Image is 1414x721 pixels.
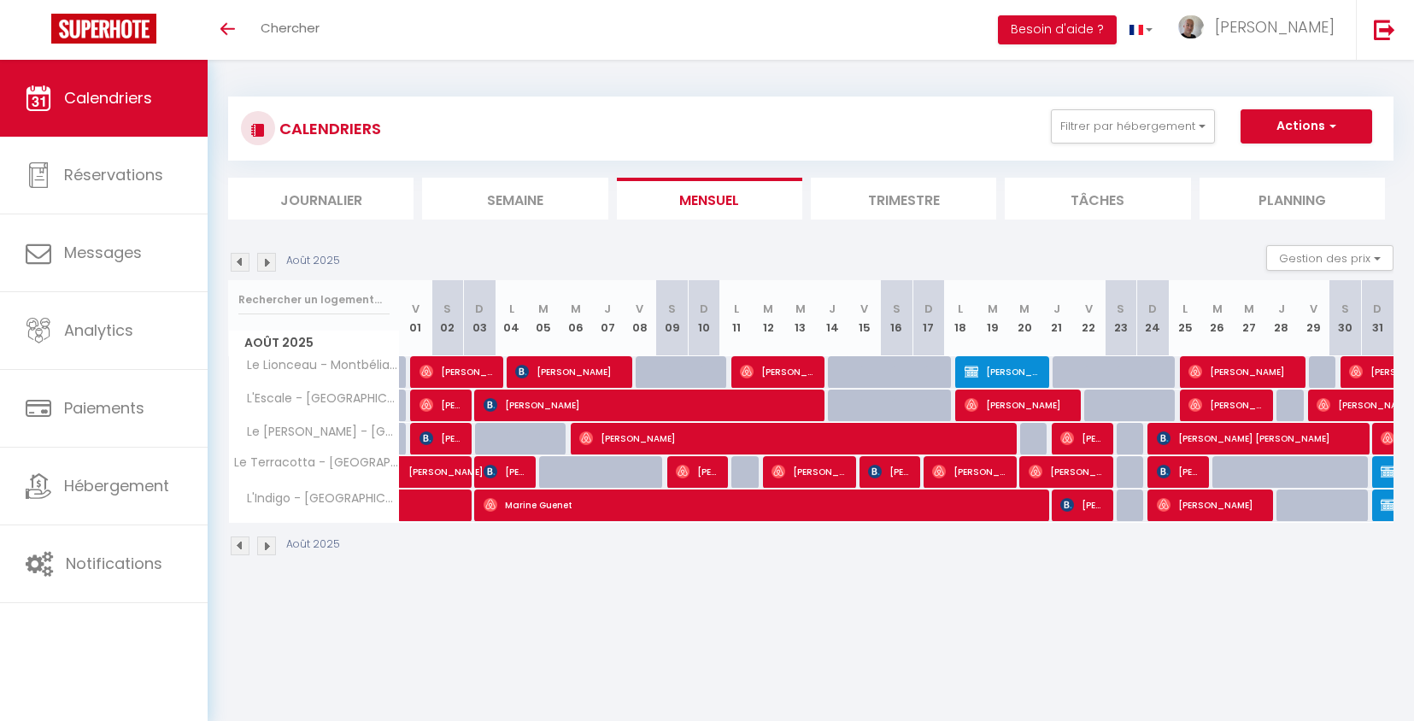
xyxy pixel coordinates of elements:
th: 15 [848,280,881,356]
th: 03 [464,280,496,356]
span: [PERSON_NAME] [420,389,463,421]
abbr: D [924,301,933,317]
th: 02 [431,280,464,356]
abbr: M [795,301,806,317]
th: 25 [1169,280,1201,356]
a: [PERSON_NAME] [400,456,432,489]
span: L'Escale - [GEOGRAPHIC_DATA] [232,390,402,408]
button: Filtrer par hébergement [1051,109,1215,144]
abbr: J [829,301,836,317]
th: 11 [720,280,753,356]
span: [PERSON_NAME] [1188,389,1264,421]
abbr: S [443,301,451,317]
th: 29 [1297,280,1329,356]
th: 28 [1265,280,1298,356]
th: 20 [1009,280,1041,356]
span: [PERSON_NAME] [420,355,496,388]
th: 06 [560,280,592,356]
th: 21 [1041,280,1073,356]
span: [PERSON_NAME] [579,422,1012,454]
span: [PERSON_NAME] [PERSON_NAME] [1157,422,1363,454]
th: 05 [528,280,560,356]
span: [PERSON_NAME] [484,455,527,488]
th: 27 [1233,280,1265,356]
abbr: S [668,301,676,317]
th: 08 [624,280,656,356]
abbr: S [893,301,901,317]
abbr: J [604,301,611,317]
abbr: M [988,301,998,317]
th: 13 [784,280,817,356]
span: [PERSON_NAME] [1188,355,1297,388]
p: Août 2025 [286,536,340,553]
img: Super Booking [51,14,156,44]
abbr: J [1278,301,1285,317]
th: 14 [816,280,848,356]
span: [PERSON_NAME] [1157,489,1265,521]
span: [PERSON_NAME] [1060,422,1104,454]
th: 23 [1105,280,1137,356]
abbr: M [1244,301,1254,317]
abbr: M [571,301,581,317]
span: Août 2025 [229,331,399,355]
li: Trimestre [811,178,996,220]
span: [PERSON_NAME] [965,389,1073,421]
span: Paiements [64,397,144,419]
img: ... [1178,15,1204,38]
span: Notifications [66,553,162,574]
th: 22 [1073,280,1106,356]
button: Gestion des prix [1266,245,1393,271]
span: [PERSON_NAME] [515,355,624,388]
abbr: S [1341,301,1349,317]
span: [PERSON_NAME] [484,389,819,421]
span: Réservations [64,164,163,185]
abbr: D [700,301,708,317]
li: Journalier [228,178,414,220]
span: [PERSON_NAME] [1215,16,1335,38]
li: Planning [1200,178,1385,220]
span: Hébergement [64,475,169,496]
span: Analytics [64,319,133,341]
th: 01 [400,280,432,356]
th: 26 [1201,280,1234,356]
span: Marine Guenet [484,489,1047,521]
img: logout [1374,19,1395,40]
li: Tâches [1005,178,1190,220]
span: Chercher [261,19,320,37]
th: 18 [945,280,977,356]
th: 07 [592,280,625,356]
li: Mensuel [617,178,802,220]
abbr: M [1212,301,1223,317]
abbr: D [1373,301,1382,317]
th: 09 [656,280,689,356]
abbr: M [763,301,773,317]
abbr: L [509,301,514,317]
span: Le Terracotta - [GEOGRAPHIC_DATA] [232,456,402,469]
abbr: J [1053,301,1060,317]
th: 31 [1361,280,1393,356]
abbr: D [1148,301,1157,317]
span: L'Indigo - [GEOGRAPHIC_DATA] [232,489,402,508]
button: Actions [1241,109,1372,144]
span: [PERSON_NAME] [676,455,719,488]
abbr: V [1310,301,1317,317]
abbr: L [734,301,739,317]
th: 04 [496,280,528,356]
li: Semaine [422,178,607,220]
abbr: V [1085,301,1093,317]
span: [PERSON_NAME] [965,355,1041,388]
th: 30 [1329,280,1362,356]
abbr: L [1182,301,1188,317]
th: 19 [977,280,1009,356]
th: 16 [880,280,912,356]
span: [PERSON_NAME] [1060,489,1104,521]
abbr: V [860,301,868,317]
th: 10 [688,280,720,356]
abbr: S [1117,301,1124,317]
input: Rechercher un logement... [238,284,390,315]
span: [PERSON_NAME] [932,455,1008,488]
span: Le Lionceau - Montbéliard [232,356,402,375]
th: 24 [1137,280,1170,356]
span: [PERSON_NAME] [740,355,816,388]
abbr: V [412,301,420,317]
